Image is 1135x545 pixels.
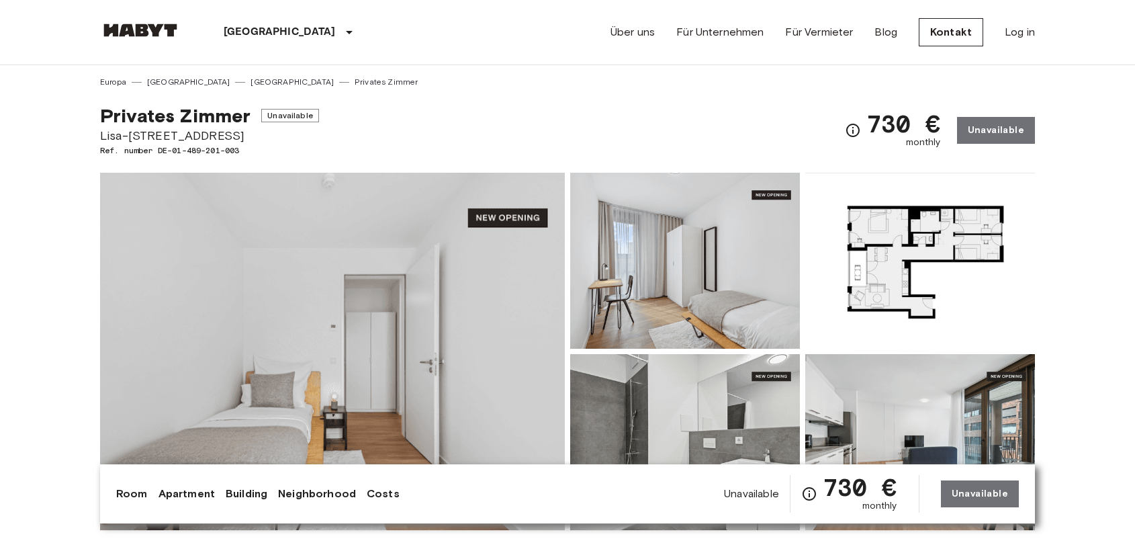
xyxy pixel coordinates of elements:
span: monthly [862,499,897,513]
span: Lisa-[STREET_ADDRESS] [100,127,319,144]
svg: Check cost overview for full price breakdown. Please note that discounts apply to new joiners onl... [845,122,861,138]
a: [GEOGRAPHIC_DATA] [147,76,230,88]
img: Picture of unit DE-01-489-201-003 [805,354,1035,530]
img: Picture of unit DE-01-489-201-003 [570,354,800,530]
span: monthly [906,136,941,149]
a: Für Unternehmen [676,24,764,40]
a: Building [226,486,267,502]
img: Habyt [100,24,181,37]
svg: Check cost overview for full price breakdown. Please note that discounts apply to new joiners onl... [801,486,817,502]
a: Costs [367,486,400,502]
span: Unavailable [261,109,319,122]
a: Room [116,486,148,502]
span: Ref. number DE-01-489-201-003 [100,144,319,157]
span: Privates Zimmer [100,104,251,127]
span: Unavailable [724,487,779,501]
a: Log in [1005,24,1035,40]
a: Über uns [610,24,655,40]
img: Picture of unit DE-01-489-201-003 [570,173,800,349]
a: Kontakt [919,18,983,46]
a: [GEOGRAPHIC_DATA] [251,76,334,88]
img: Marketing picture of unit DE-01-489-201-003 [100,173,565,530]
a: Neighborhood [278,486,356,502]
a: Blog [874,24,897,40]
span: 730 € [823,475,897,499]
a: Privates Zimmer [355,76,418,88]
p: [GEOGRAPHIC_DATA] [224,24,336,40]
a: Für Vermieter [785,24,853,40]
span: 730 € [866,112,941,136]
a: Europa [100,76,126,88]
img: Picture of unit DE-01-489-201-003 [805,173,1035,349]
a: Apartment [158,486,215,502]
